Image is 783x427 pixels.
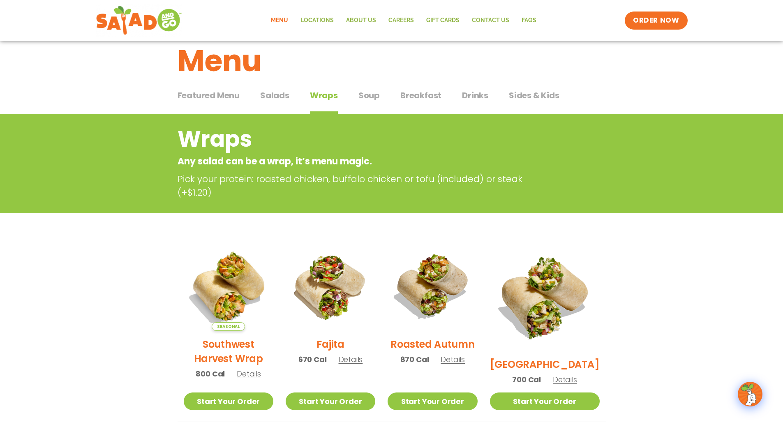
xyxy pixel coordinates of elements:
span: ORDER NOW [633,16,679,25]
span: Details [553,374,577,385]
h2: Southwest Harvest Wrap [184,337,273,366]
h1: Menu [178,39,606,83]
img: Product photo for Roasted Autumn Wrap [388,241,477,331]
span: Wraps [310,89,338,102]
h2: Wraps [178,122,540,156]
h2: [GEOGRAPHIC_DATA] [490,357,600,372]
a: Careers [382,11,420,30]
span: Featured Menu [178,89,240,102]
img: Product photo for BBQ Ranch Wrap [490,241,600,351]
span: Drinks [462,89,488,102]
span: Soup [358,89,380,102]
a: Contact Us [466,11,515,30]
div: Tabbed content [178,86,606,114]
span: 870 Cal [400,354,429,365]
span: Seasonal [212,322,245,331]
span: Details [441,354,465,365]
img: Product photo for Fajita Wrap [286,241,375,331]
h2: Fajita [316,337,344,351]
h2: Roasted Autumn [390,337,475,351]
span: 670 Cal [298,354,327,365]
a: Start Your Order [388,392,477,410]
span: Sides & Kids [509,89,559,102]
img: Product photo for Southwest Harvest Wrap [184,241,273,331]
span: Details [237,369,261,379]
span: Breakfast [400,89,441,102]
a: Locations [294,11,340,30]
span: 800 Cal [196,368,225,379]
img: wpChatIcon [739,383,762,406]
span: Details [339,354,363,365]
a: FAQs [515,11,543,30]
nav: Menu [265,11,543,30]
a: GIFT CARDS [420,11,466,30]
p: Pick your protein: roasted chicken, buffalo chicken or tofu (included) or steak (+$1.20) [178,172,543,199]
span: Salads [260,89,289,102]
span: 700 Cal [512,374,541,385]
img: new-SAG-logo-768×292 [96,4,182,37]
a: Start Your Order [490,392,600,410]
a: Menu [265,11,294,30]
a: Start Your Order [286,392,375,410]
a: ORDER NOW [625,12,687,30]
a: Start Your Order [184,392,273,410]
a: About Us [340,11,382,30]
p: Any salad can be a wrap, it’s menu magic. [178,155,540,168]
